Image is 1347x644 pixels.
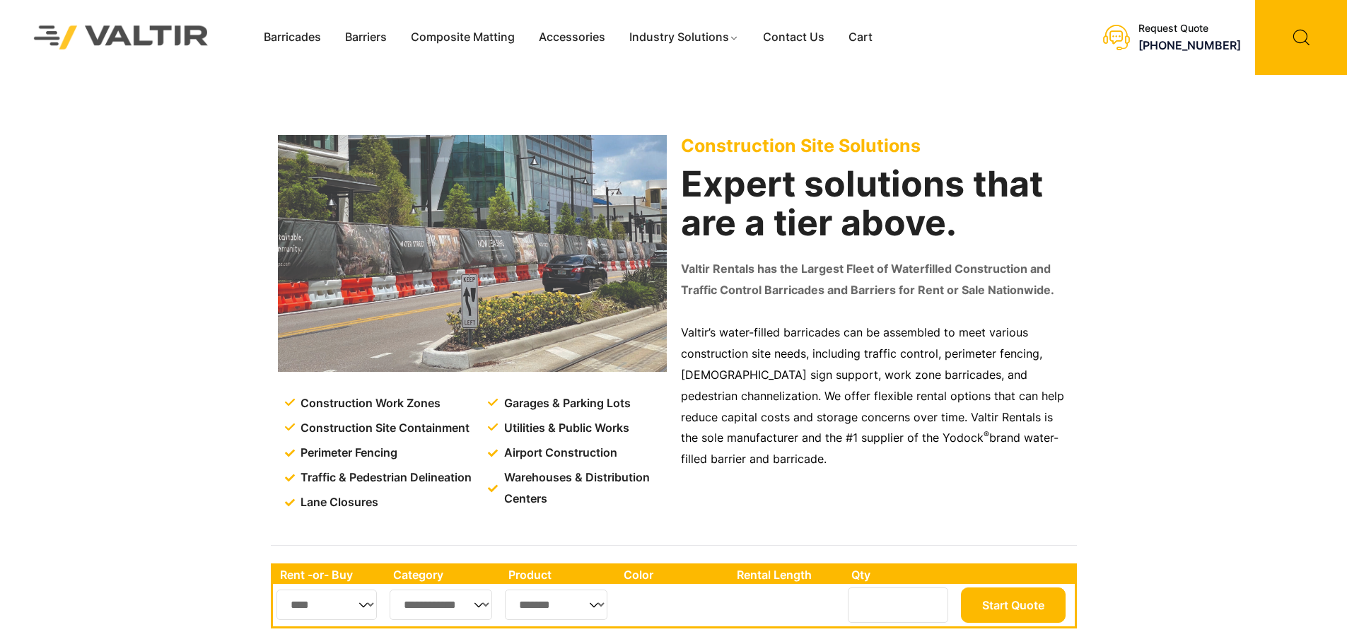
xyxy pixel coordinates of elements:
[681,135,1070,156] p: Construction Site Solutions
[399,27,527,48] a: Composite Matting
[844,566,957,584] th: Qty
[273,566,386,584] th: Rent -or- Buy
[501,418,629,439] span: Utilities & Public Works
[333,27,399,48] a: Barriers
[16,7,227,67] img: Valtir Rentals
[386,566,502,584] th: Category
[730,566,844,584] th: Rental Length
[681,165,1070,242] h2: Expert solutions that are a tier above.
[297,443,397,464] span: Perimeter Fencing
[617,27,751,48] a: Industry Solutions
[681,322,1070,470] p: Valtir’s water-filled barricades can be assembled to meet various construction site needs, includ...
[501,393,631,414] span: Garages & Parking Lots
[501,443,617,464] span: Airport Construction
[961,587,1066,623] button: Start Quote
[1138,38,1241,52] a: [PHONE_NUMBER]
[751,27,836,48] a: Contact Us
[297,492,378,513] span: Lane Closures
[836,27,885,48] a: Cart
[252,27,333,48] a: Barricades
[501,467,670,510] span: Warehouses & Distribution Centers
[681,259,1070,301] p: Valtir Rentals has the Largest Fleet of Waterfilled Construction and Traffic Control Barricades a...
[501,566,617,584] th: Product
[984,429,989,440] sup: ®
[1138,23,1241,35] div: Request Quote
[527,27,617,48] a: Accessories
[297,393,441,414] span: Construction Work Zones
[297,418,470,439] span: Construction Site Containment
[297,467,472,488] span: Traffic & Pedestrian Delineation
[617,566,730,584] th: Color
